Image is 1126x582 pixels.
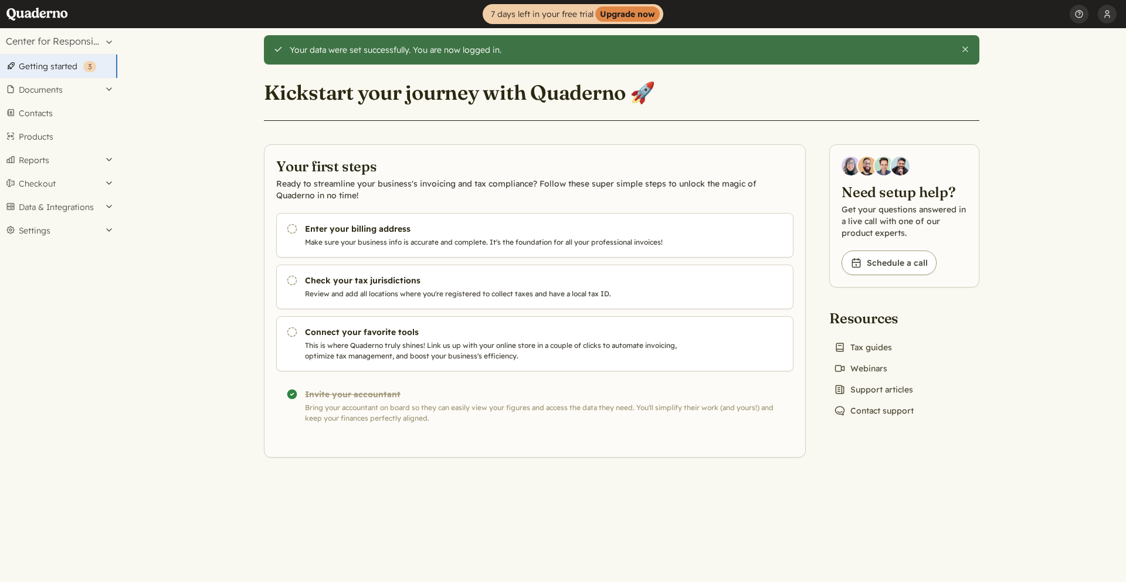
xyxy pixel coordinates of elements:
h3: Check your tax jurisdictions [305,275,705,286]
a: Support articles [829,381,918,398]
div: Your data were set successfully. You are now logged in. [290,45,952,55]
h2: Your first steps [276,157,793,175]
h2: Need setup help? [842,182,967,201]
a: 7 days left in your free trialUpgrade now [483,4,663,24]
a: Webinars [829,360,892,377]
a: Check your tax jurisdictions Review and add all locations where you're registered to collect taxe... [276,265,793,309]
strong: Upgrade now [595,6,660,22]
a: Schedule a call [842,251,937,275]
span: 3 [88,62,91,71]
h3: Enter your billing address [305,223,705,235]
a: Contact support [829,402,918,419]
h3: Connect your favorite tools [305,326,705,338]
h1: Kickstart your journey with Quaderno 🚀 [264,80,655,106]
p: Review and add all locations where you're registered to collect taxes and have a local tax ID. [305,289,705,299]
a: Enter your billing address Make sure your business info is accurate and complete. It's the founda... [276,213,793,258]
a: Tax guides [829,339,897,356]
button: Close this alert [961,45,970,54]
p: Make sure your business info is accurate and complete. It's the foundation for all your professio... [305,237,705,248]
img: Javier Rubio, DevRel at Quaderno [891,157,910,175]
p: This is where Quaderno truly shines! Link us up with your online store in a couple of clicks to a... [305,340,705,361]
p: Get your questions answered in a live call with one of our product experts. [842,204,967,239]
a: Connect your favorite tools This is where Quaderno truly shines! Link us up with your online stor... [276,316,793,371]
p: Ready to streamline your business's invoicing and tax compliance? Follow these super simple steps... [276,178,793,201]
img: Jairo Fumero, Account Executive at Quaderno [858,157,877,175]
h2: Resources [829,309,918,327]
img: Ivo Oltmans, Business Developer at Quaderno [874,157,893,175]
img: Diana Carrasco, Account Executive at Quaderno [842,157,860,175]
